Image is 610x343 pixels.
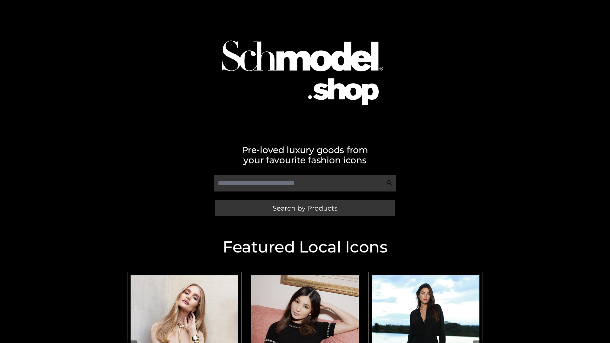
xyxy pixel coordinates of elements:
span: Search by Products [273,205,337,212]
img: Search Icon [386,180,393,186]
a: Search by Products [215,200,395,216]
h2: Pre-loved luxury goods from your favourite fashion icons [124,145,486,165]
h2: Featured Local Icons​ [124,239,486,255]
